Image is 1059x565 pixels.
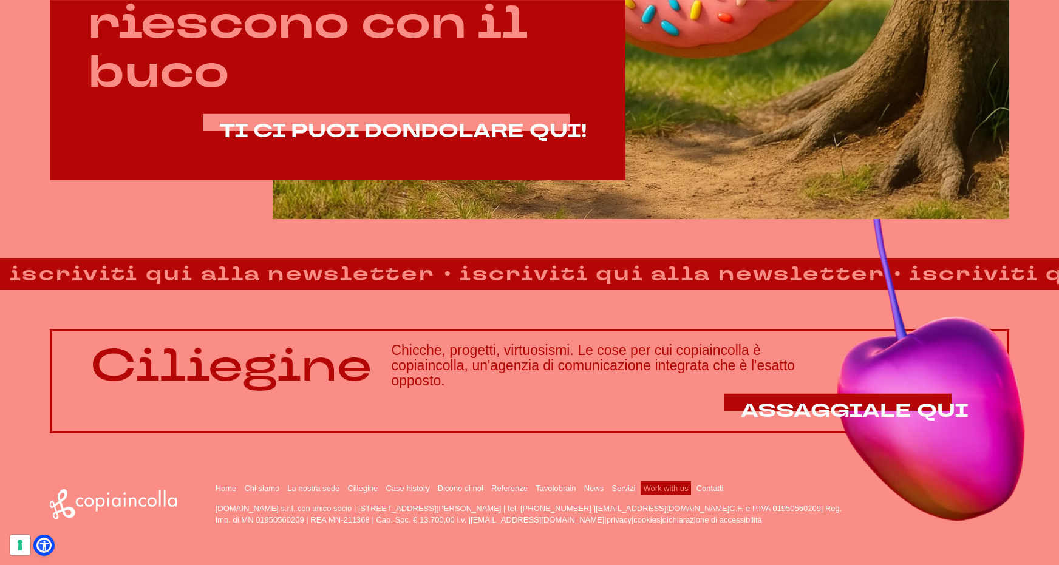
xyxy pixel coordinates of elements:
a: Case history [386,484,429,493]
a: La nostra sede [287,484,339,493]
a: dichiarazione di accessibilità [662,515,762,524]
p: [DOMAIN_NAME] s.r.l. con unico socio | [STREET_ADDRESS][PERSON_NAME] | tel. [PHONE_NUMBER] | C.F.... [216,502,851,526]
h3: Chicche, progetti, virtuosismi. Le cose per cui copiaincolla è copiaincolla, un'agenzia di comuni... [391,343,968,389]
a: Contatti [696,484,724,493]
span: TI CI PUOI DONDOLARE QUI! [220,118,587,144]
a: Tavolobrain [536,484,576,493]
a: Chi siamo [244,484,279,493]
a: Work with us [643,484,688,493]
a: privacy [607,515,632,524]
a: [EMAIL_ADDRESS][DOMAIN_NAME] [471,515,604,524]
a: Dicono di noi [438,484,483,493]
a: Open Accessibility Menu [36,538,52,553]
span: ASSAGGIALE QUI [741,398,969,424]
a: ASSAGGIALE QUI [741,400,969,421]
button: Le tue preferenze relative al consenso per le tecnologie di tracciamento [10,535,30,555]
a: Ciliegine [347,484,378,493]
a: Home [216,484,237,493]
strong: iscriviti qui alla newsletter [415,259,860,289]
a: [EMAIL_ADDRESS][DOMAIN_NAME] [596,504,729,513]
a: TI CI PUOI DONDOLARE QUI! [220,120,587,141]
a: Referenze [491,484,528,493]
a: News [584,484,604,493]
a: Servizi [611,484,635,493]
p: Ciliegine [90,341,372,390]
a: cookies [633,515,660,524]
